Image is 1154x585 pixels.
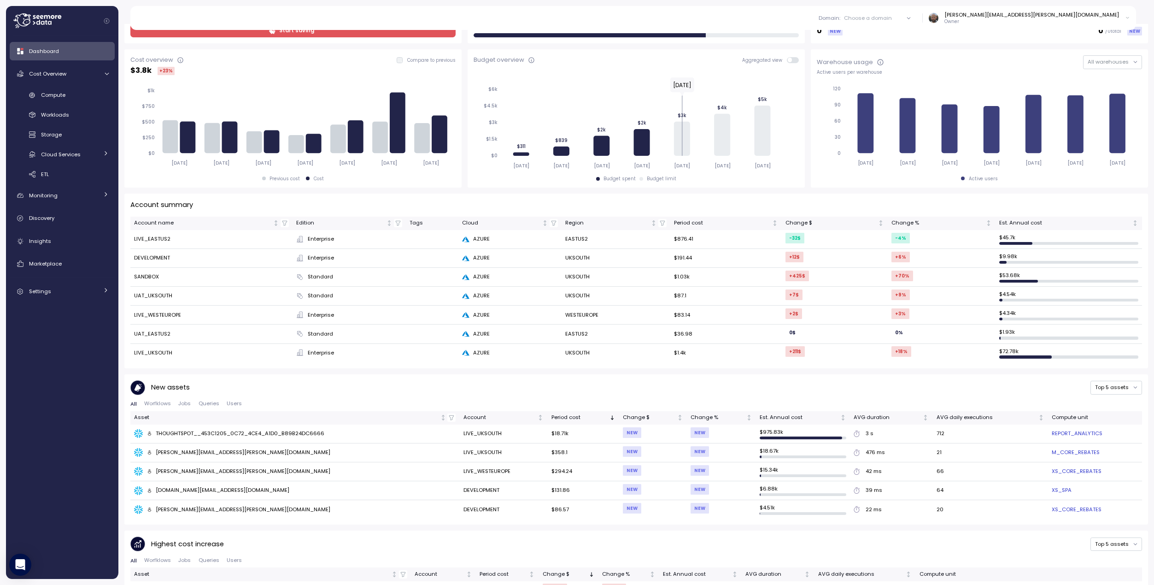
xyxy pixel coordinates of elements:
tspan: [DATE] [594,163,610,169]
a: XS_CORE_REBATES [1052,467,1101,476]
div: 3 s [866,430,873,438]
span: Monitoring [29,192,58,199]
div: Asset [134,570,390,579]
div: [PERSON_NAME][EMAIL_ADDRESS][PERSON_NAME][DOMAIN_NAME] [147,467,331,476]
div: Compute unit [920,570,1138,579]
div: Period cost [674,219,770,227]
td: LIVE_UKSOUTH [130,344,293,362]
tspan: $500 [141,119,154,125]
div: Not sorted [905,571,912,578]
span: Queries [199,401,219,406]
div: +23 % [158,67,175,75]
span: Users [227,401,242,406]
div: Sorted descending [588,571,595,578]
th: Change %Not sorted [687,411,756,425]
div: NEW [828,27,843,35]
a: Cost Overview [10,65,115,83]
div: Change $ [623,414,675,422]
th: Account nameNot sorted [130,217,293,230]
a: Monitoring [10,186,115,205]
a: Insights [10,232,115,250]
span: Discovery [29,214,54,222]
span: Start saving [279,24,314,37]
span: ETL [41,171,49,178]
div: AVG duration [854,414,921,422]
div: Edition [296,219,385,227]
th: Est. Annual costNot sorted [659,567,742,581]
span: Worfklows [144,401,171,406]
div: Not sorted [273,220,279,226]
tspan: $1k [147,88,154,94]
span: Standard [308,330,333,338]
div: 0 $ [785,327,799,338]
th: AccountNot sorted [411,567,476,581]
td: $ 4.54k [996,287,1142,306]
td: $191.44 [670,249,782,268]
td: $36.98 [670,325,782,343]
div: Not sorted [537,414,544,421]
div: NEW [623,484,641,495]
th: AVG daily executionsNot sorted [814,567,915,581]
div: Not sorted [650,220,657,226]
tspan: [DATE] [984,160,1000,166]
div: NEW [623,465,641,476]
div: Change $ [543,570,587,579]
td: $131.86 [547,481,619,500]
tspan: [DATE] [674,163,690,169]
td: SANDBOX [130,268,293,287]
div: +3 % [891,308,909,319]
tspan: [DATE] [513,163,529,169]
td: LIVE_EASTUS2 [130,230,293,249]
div: Open Intercom Messenger [9,554,31,576]
img: 1fec6231004fabd636589099c132fbd2 [929,13,938,23]
div: Period cost [551,414,608,422]
div: 0 % [891,327,907,338]
div: Not sorted [528,571,535,578]
div: +18 % [891,346,911,357]
td: $358.1 [547,443,619,462]
a: Compute [10,88,115,103]
th: Change $Not sorted [782,217,888,230]
div: [PERSON_NAME][EMAIL_ADDRESS][PERSON_NAME][DOMAIN_NAME] [147,449,331,457]
span: Cost Overview [29,70,66,77]
a: Start saving [130,24,456,37]
td: WESTEUROPE [562,306,670,325]
th: Change $Sorted descending [539,567,598,581]
p: Account summary [130,200,193,210]
th: Change $Not sorted [619,411,687,425]
tspan: $2k [597,126,606,132]
td: LIVE_WESTEUROPE [459,462,547,481]
span: All warehouses [1088,58,1129,65]
div: NEW [623,503,641,514]
tspan: [DATE] [858,160,874,166]
div: Region [565,219,650,227]
th: AVG durationNot sorted [742,567,814,581]
td: UKSOUTH [562,344,670,362]
div: Active users per warehouse [817,69,1142,76]
p: $ 3.8k [130,65,152,77]
td: DEVELOPMENT [130,249,293,268]
span: Standard [308,273,333,281]
span: Settings [29,288,51,295]
div: Est. Annual cost [999,219,1131,227]
tspan: $3k [489,119,498,125]
tspan: $839 [555,137,568,143]
p: New assets [151,382,190,393]
span: Dashboard [29,47,59,55]
div: -32 $ [785,233,804,243]
div: THOUGHTSPOT__453C1205_0C72_4CE4_A1D0_B89B24DC6666 [147,430,325,438]
p: 0 [1098,25,1103,37]
div: Budget overview [474,55,524,65]
span: Storage [41,131,62,138]
div: AVG daily executions [818,570,904,579]
tspan: [DATE] [942,160,958,166]
div: AVG daily executions [937,414,1037,422]
th: Period costSorted descending [547,411,619,425]
div: AZURE [462,235,558,243]
div: [DOMAIN_NAME][EMAIL_ADDRESS][DOMAIN_NAME] [147,486,290,495]
div: 42 ms [866,467,882,476]
tspan: 60 [835,118,841,124]
td: 64 [932,481,1048,500]
div: Not sorted [466,571,472,578]
tspan: $5k [758,96,767,102]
